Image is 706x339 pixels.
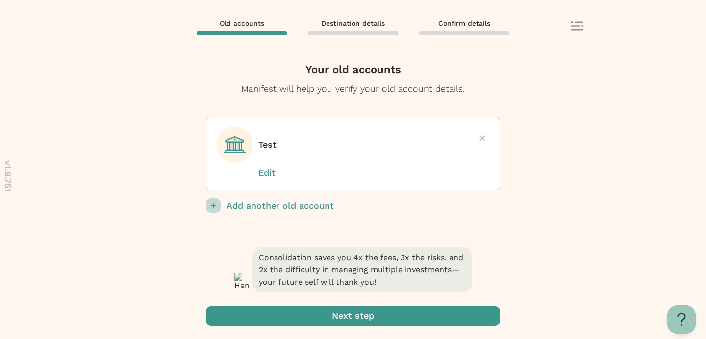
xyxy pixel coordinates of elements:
button: Next step [206,306,500,326]
span: Consolidation saves you 4x the fees, 3x the risks, and 2x the difficulty in managing multiple inv... [252,247,472,292]
p: Test [258,138,277,151]
button: Edit [258,166,307,179]
p: Manifest will help you verify your old account details. [212,82,494,95]
span: Old accounts [220,19,264,27]
p: v 1.8.751 [1,160,14,192]
span: Confirm details [438,19,490,27]
span: Destination details [321,19,385,27]
iframe: Help Scout Beacon - Open [667,305,696,334]
p: Add another old account [227,198,500,213]
img: Henry - retirement transfer assistant [234,273,250,292]
h4: Your old accounts [206,62,500,78]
